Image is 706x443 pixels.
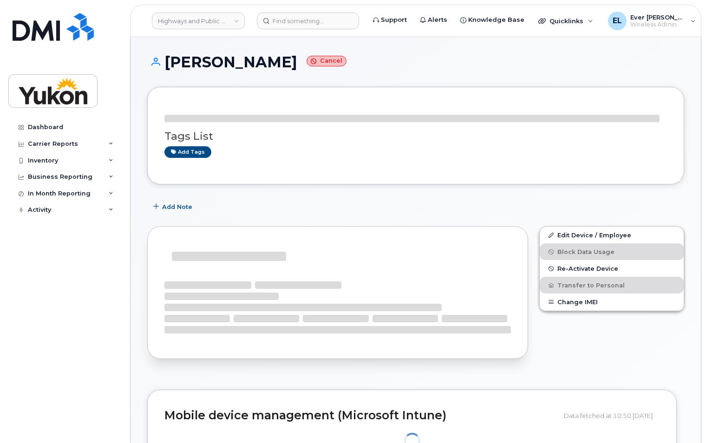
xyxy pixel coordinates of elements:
button: Block Data Usage [540,243,684,260]
a: Add tags [164,146,211,158]
button: Transfer to Personal [540,277,684,293]
button: Add Note [147,198,200,215]
h1: [PERSON_NAME] [147,54,684,70]
button: Change IMEI [540,293,684,310]
div: Data fetched at 10:50 [DATE] [564,407,660,424]
span: Re-Activate Device [557,265,618,272]
span: Add Note [162,202,192,211]
small: Cancel [307,56,346,66]
a: Edit Device / Employee [540,227,684,243]
h2: Mobile device management (Microsoft Intune) [164,409,557,422]
button: Re-Activate Device [540,260,684,277]
h3: Tags List [164,130,667,142]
